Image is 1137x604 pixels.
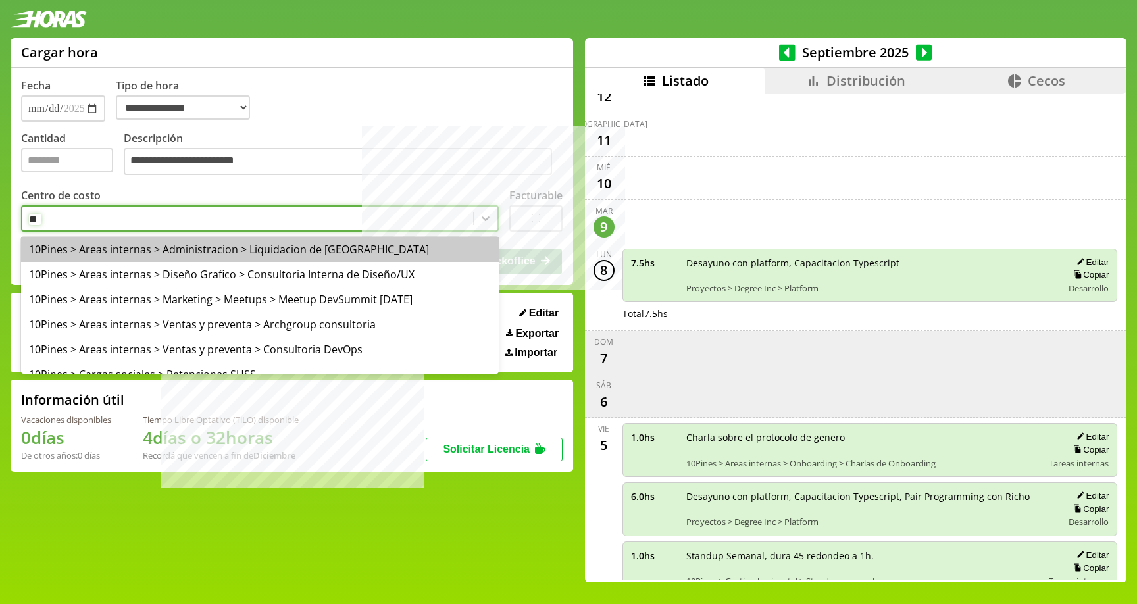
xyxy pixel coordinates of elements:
textarea: Descripción [124,148,552,176]
span: Desarrollo [1069,282,1109,294]
span: Proyectos > Degree Inc > Platform [686,282,1054,294]
span: 1.0 hs [631,549,677,562]
button: Editar [1073,431,1109,442]
div: De otros años: 0 días [21,449,111,461]
label: Descripción [124,131,563,179]
span: Standup Semanal, dura 45 redondeo a 1h. [686,549,1040,562]
span: Cecos [1028,72,1065,89]
div: [DEMOGRAPHIC_DATA] [561,118,647,130]
button: Editar [1073,490,1109,501]
div: lun [596,249,612,260]
div: 6 [594,391,615,412]
div: vie [598,423,609,434]
div: 7 [594,347,615,368]
span: Desayuno con platform, Capacitacion Typescript, Pair Programming con Richo [686,490,1054,503]
span: 1.0 hs [631,431,677,443]
h2: Información útil [21,391,124,409]
label: Fecha [21,78,51,93]
div: mar [595,205,613,216]
span: Septiembre 2025 [796,43,916,61]
span: 10Pines > Gestion horizontal > Standup semanal [686,575,1040,587]
input: Cantidad [21,148,113,172]
div: scrollable content [585,94,1126,580]
div: 12 [594,86,615,107]
div: Recordá que vencen a fin de [143,449,299,461]
b: Diciembre [253,449,295,461]
div: Tiempo Libre Optativo (TiLO) disponible [143,414,299,426]
div: Vacaciones disponibles [21,414,111,426]
img: logotipo [11,11,87,28]
span: Desayuno con platform, Capacitacion Typescript [686,257,1054,269]
button: Copiar [1069,444,1109,455]
span: Solicitar Licencia [443,443,530,455]
span: Proyectos > Degree Inc > Platform [686,516,1054,528]
button: Copiar [1069,503,1109,515]
div: 8 [594,260,615,281]
label: Cantidad [21,131,124,179]
label: Centro de costo [21,188,101,203]
button: Exportar [502,327,563,340]
div: 9 [594,216,615,238]
span: Listado [662,72,709,89]
div: 10Pines > Areas internas > Ventas y preventa > Consultoria DevOps [21,337,499,362]
div: Total 7.5 hs [622,307,1118,320]
span: Exportar [515,328,559,340]
span: Importar [515,347,557,359]
span: Distribución [826,72,905,89]
span: 10Pines > Areas internas > Onboarding > Charlas de Onboarding [686,457,1040,469]
span: Desarrollo [1069,516,1109,528]
h1: 0 días [21,426,111,449]
span: Charla sobre el protocolo de genero [686,431,1040,443]
div: dom [594,336,613,347]
div: 10Pines > Areas internas > Ventas y preventa > Archgroup consultoria [21,312,499,337]
div: 10 [594,173,615,194]
div: 10Pines > Areas internas > Marketing > Meetups > Meetup DevSummit [DATE] [21,287,499,312]
div: 5 [594,434,615,455]
span: 6.0 hs [631,490,677,503]
span: Tareas internas [1049,575,1109,587]
span: 7.5 hs [631,257,677,269]
div: 11 [594,130,615,151]
div: sáb [596,380,611,391]
span: Editar [529,307,559,319]
button: Copiar [1069,269,1109,280]
div: 10Pines > Areas internas > Diseño Grafico > Consultoria Interna de Diseño/UX [21,262,499,287]
select: Tipo de hora [116,95,250,120]
label: Facturable [509,188,563,203]
div: mié [597,162,611,173]
h1: Cargar hora [21,43,98,61]
button: Editar [1073,257,1109,268]
button: Copiar [1069,563,1109,574]
button: Editar [515,307,563,320]
div: 10Pines > Areas internas > Administracion > Liquidacion de [GEOGRAPHIC_DATA] [21,237,499,262]
div: 10Pines > Cargas sociales > Retenciones SUSS [21,362,499,387]
button: Solicitar Licencia [426,438,563,461]
button: Editar [1073,549,1109,561]
label: Tipo de hora [116,78,261,122]
span: Tareas internas [1049,457,1109,469]
h1: 4 días o 32 horas [143,426,299,449]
